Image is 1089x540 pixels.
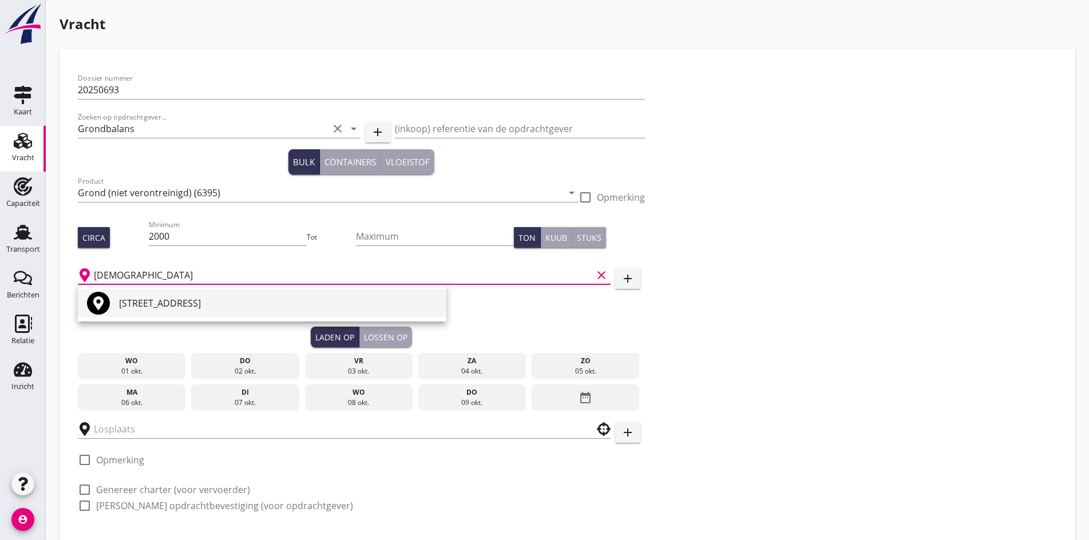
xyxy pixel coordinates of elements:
[364,331,407,343] div: Lossen op
[359,327,412,347] button: Lossen op
[288,149,320,174] button: Bulk
[577,232,601,244] div: Stuks
[96,500,353,511] label: [PERSON_NAME] opdrachtbevestiging (voor opdrachtgever)
[149,227,307,245] input: Minimum
[597,192,645,203] label: Opmerking
[311,327,359,347] button: Laden op
[82,232,105,244] div: Circa
[81,398,183,408] div: 06 okt.
[541,227,572,248] button: Kuub
[307,366,410,376] div: 03 okt.
[60,14,1075,34] h1: Vracht
[2,3,43,45] img: logo-small.a267ee39.svg
[78,81,645,99] input: Dossier nummer
[94,266,592,284] input: Laadplaats
[421,398,524,408] div: 09 okt.
[194,356,296,366] div: do
[14,108,32,116] div: Kaart
[565,186,579,200] i: arrow_drop_down
[572,227,606,248] button: Stuks
[6,200,40,207] div: Capaciteit
[96,454,144,466] label: Opmerking
[194,366,296,376] div: 02 okt.
[307,232,356,243] div: Tot
[194,387,296,398] div: di
[347,122,361,136] i: arrow_drop_down
[421,366,524,376] div: 04 okt.
[371,125,385,139] i: add
[324,156,376,169] div: Containers
[534,366,637,376] div: 05 okt.
[307,398,410,408] div: 08 okt.
[78,227,110,248] button: Circa
[94,420,579,438] input: Losplaats
[545,232,567,244] div: Kuub
[514,227,541,248] button: Ton
[11,337,34,344] div: Relatie
[621,426,635,439] i: add
[119,296,437,310] div: [STREET_ADDRESS]
[381,149,434,174] button: Vloeistof
[579,387,592,408] i: date_range
[11,383,34,390] div: Inzicht
[331,122,344,136] i: clear
[81,366,183,376] div: 01 okt.
[6,245,40,253] div: Transport
[595,268,608,282] i: clear
[307,387,410,398] div: wo
[78,120,328,138] input: Zoeken op opdrachtgever...
[395,120,646,138] input: (inkoop) referentie van de opdrachtgever
[315,331,354,343] div: Laden op
[421,387,524,398] div: do
[307,356,410,366] div: vr
[421,356,524,366] div: za
[534,356,637,366] div: zo
[11,508,34,531] i: account_circle
[12,154,34,161] div: Vracht
[194,398,296,408] div: 07 okt.
[356,227,514,245] input: Maximum
[621,272,635,285] i: add
[320,149,381,174] button: Containers
[81,387,183,398] div: ma
[7,291,39,299] div: Berichten
[78,184,563,202] input: Product
[96,484,250,495] label: Genereer charter (voor vervoerder)
[518,232,536,244] div: Ton
[81,356,183,366] div: wo
[293,156,315,169] div: Bulk
[386,156,430,169] div: Vloeistof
